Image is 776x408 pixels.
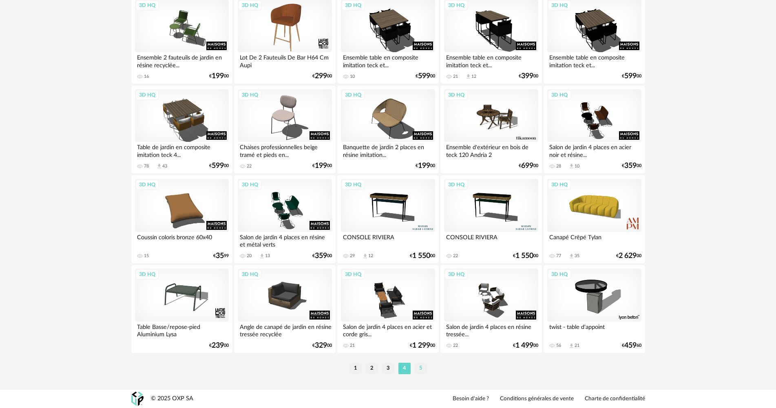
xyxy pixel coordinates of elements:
div: € 99 [213,253,229,259]
div: Coussin coloris bronze 60x40 [135,232,229,248]
div: Salon de jardin 4 places en résine tressée... [444,322,538,338]
div: € 00 [312,343,332,348]
a: 3D HQ Chaises professionnelles beige tramé et pieds en... 22 €19900 [234,86,335,174]
a: 3D HQ Table de jardin en composite imitation teck 4... 78 Download icon 43 €59900 [131,86,232,174]
span: 1 550 [412,253,430,259]
div: twist - table d'appoint [547,322,641,338]
a: 3D HQ Coussin coloris bronze 60x40 15 €3599 [131,175,232,263]
div: € 00 [410,343,435,348]
span: 35 [216,253,224,259]
div: 21 [575,343,579,348]
div: 3D HQ [444,179,468,190]
span: 199 [418,163,430,169]
a: 3D HQ Salon de jardin 4 places en acier noir et résine... 28 Download icon 10 €35900 [544,86,645,174]
div: € 00 [410,253,435,259]
a: 3D HQ Salon de jardin 4 places en acier et corde gris... 21 €1 29900 [337,265,438,353]
a: 3D HQ Angle de canapé de jardin en résine tressée recyclée €32900 [234,265,335,353]
span: 1 550 [515,253,533,259]
span: 599 [418,73,430,79]
a: 3D HQ Table Basse/repose-pied Aluminium Lysa €23900 [131,265,232,353]
span: 199 [315,163,327,169]
span: 1 299 [412,343,430,348]
div: Angle de canapé de jardin en résine tressée recyclée [238,322,332,338]
div: 13 [265,253,270,259]
span: 329 [315,343,327,348]
div: Ensemble table en composite imitation teck et... [547,52,641,68]
div: 3D HQ [444,90,468,100]
div: 56 [556,343,561,348]
span: Download icon [362,253,368,259]
div: Salon de jardin 4 places en acier noir et résine... [547,142,641,158]
div: Ensemble table en composite imitation teck et... [341,52,435,68]
span: 1 499 [515,343,533,348]
span: 359 [624,163,637,169]
div: 3D HQ [238,179,262,190]
div: € 00 [513,253,538,259]
div: 10 [350,74,355,79]
a: 3D HQ Canapé Crêpé Tylan 77 Download icon 35 €2 62900 [544,175,645,263]
span: 199 [212,73,224,79]
div: 20 [247,253,252,259]
span: Download icon [156,163,162,169]
div: Table de jardin en composite imitation teck 4... [135,142,229,158]
a: 3D HQ Ensemble d'extérieur en bois de teck 120 Andria 2 €69900 [440,86,542,174]
span: Download icon [568,163,575,169]
div: © 2025 OXP SA [151,395,193,403]
div: € 00 [209,343,229,348]
span: 599 [212,163,224,169]
div: CONSOLE RIVIERA [341,232,435,248]
div: 3D HQ [341,179,365,190]
li: 1 [349,363,362,374]
a: Charte de confidentialité [585,395,645,403]
div: 22 [247,163,252,169]
div: Salon de jardin 4 places en acier et corde gris... [341,322,435,338]
li: 2 [366,363,378,374]
div: Table Basse/repose-pied Aluminium Lysa [135,322,229,338]
div: € 00 [622,163,641,169]
div: € 00 [513,343,538,348]
span: 599 [624,73,637,79]
div: € 00 [616,253,641,259]
a: 3D HQ Salon de jardin 4 places en résine et métal verts 20 Download icon 13 €35900 [234,175,335,263]
span: Download icon [259,253,265,259]
div: Salon de jardin 4 places en résine et métal verts [238,232,332,248]
div: € 00 [519,73,538,79]
li: 4 [398,363,411,374]
div: 3D HQ [135,90,159,100]
a: 3D HQ CONSOLE RIVIERA 22 €1 55000 [440,175,542,263]
div: € 00 [416,163,435,169]
div: Lot De 2 Fauteuils De Bar H64 Cm Aupi [238,52,332,68]
div: Ensemble d'extérieur en bois de teck 120 Andria 2 [444,142,538,158]
a: Conditions générales de vente [500,395,574,403]
div: Ensemble table en composite imitation teck et... [444,52,538,68]
div: 3D HQ [135,269,159,280]
span: 699 [521,163,533,169]
div: 16 [144,74,149,79]
li: 3 [382,363,394,374]
div: € 00 [622,73,641,79]
div: Chaises professionnelles beige tramé et pieds en... [238,142,332,158]
div: Ensemble 2 fauteuils de jardin en résine recyclée... [135,52,229,68]
div: 78 [144,163,149,169]
a: 3D HQ CONSOLE RIVIERA 29 Download icon 12 €1 55000 [337,175,438,263]
div: 29 [350,253,355,259]
div: 43 [162,163,167,169]
div: € 00 [312,73,332,79]
span: 399 [521,73,533,79]
div: 15 [144,253,149,259]
div: 12 [471,74,476,79]
span: Download icon [568,343,575,349]
div: 21 [453,74,458,79]
div: € 60 [622,343,641,348]
div: Canapé Crêpé Tylan [547,232,641,248]
div: 12 [368,253,373,259]
div: 3D HQ [444,269,468,280]
a: 3D HQ Banquette de jardin 2 places en résine imitation... €19900 [337,86,438,174]
div: € 00 [312,163,332,169]
a: 3D HQ twist - table d'appoint 56 Download icon 21 €45960 [544,265,645,353]
div: 10 [575,163,579,169]
span: 239 [212,343,224,348]
div: € 00 [416,73,435,79]
div: CONSOLE RIVIERA [444,232,538,248]
div: 3D HQ [548,179,571,190]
